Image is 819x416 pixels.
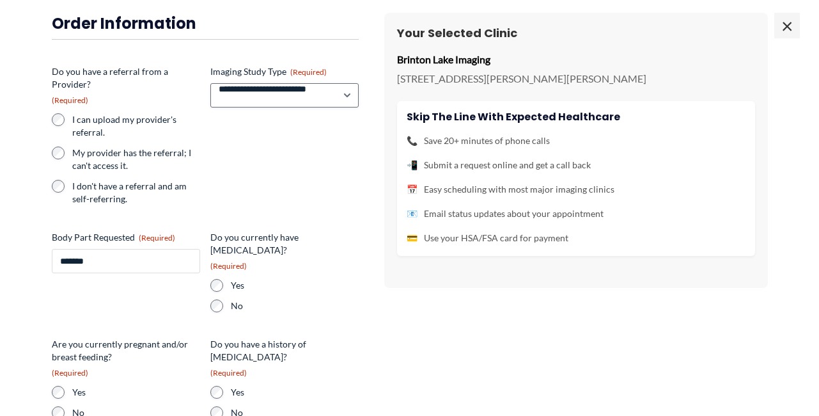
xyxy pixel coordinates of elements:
[139,233,175,243] span: (Required)
[397,26,755,40] h3: Your Selected Clinic
[210,231,359,271] legend: Do you currently have [MEDICAL_DATA]?
[407,230,745,246] li: Use your HSA/FSA card for payment
[210,261,247,271] span: (Required)
[52,65,200,106] legend: Do you have a referral from a Provider?
[397,69,755,88] p: [STREET_ADDRESS][PERSON_NAME][PERSON_NAME]
[52,95,88,105] span: (Required)
[52,368,88,378] span: (Required)
[407,157,745,173] li: Submit a request online and get a call back
[407,205,745,222] li: Email status updates about your appointment
[72,180,200,205] label: I don't have a referral and am self-referring.
[407,181,745,198] li: Easy scheduling with most major imaging clinics
[231,300,359,312] label: No
[72,113,200,139] label: I can upload my provider's referral.
[231,386,359,399] label: Yes
[290,67,327,77] span: (Required)
[210,65,359,78] label: Imaging Study Type
[72,386,200,399] label: Yes
[210,338,359,378] legend: Do you have a history of [MEDICAL_DATA]?
[231,279,359,292] label: Yes
[52,338,200,378] legend: Are you currently pregnant and/or breast feeding?
[397,50,755,69] p: Brinton Lake Imaging
[774,13,800,38] span: ×
[210,368,247,378] span: (Required)
[407,157,417,173] span: 📲
[52,231,200,244] label: Body Part Requested
[407,205,417,222] span: 📧
[407,181,417,198] span: 📅
[72,147,200,172] label: My provider has the referral; I can't access it.
[407,230,417,246] span: 💳
[407,111,745,123] h4: Skip the line with Expected Healthcare
[52,13,359,33] h3: Order Information
[407,132,745,149] li: Save 20+ minutes of phone calls
[407,132,417,149] span: 📞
